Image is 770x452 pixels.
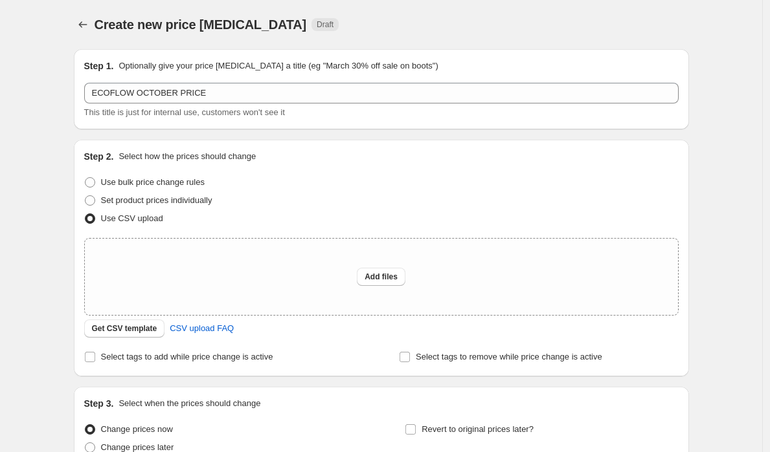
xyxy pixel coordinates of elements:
button: Get CSV template [84,319,165,338]
a: CSV upload FAQ [162,318,242,339]
span: Select tags to add while price change is active [101,352,273,361]
h2: Step 3. [84,397,114,410]
span: Get CSV template [92,323,157,334]
button: Add files [357,268,405,286]
h2: Step 2. [84,150,114,163]
span: Use bulk price change rules [101,177,205,187]
p: Select when the prices should change [119,397,260,410]
span: Revert to original prices later? [422,424,534,434]
span: Create new price [MEDICAL_DATA] [95,17,307,32]
span: This title is just for internal use, customers won't see it [84,107,285,117]
input: 30% off holiday sale [84,83,679,103]
button: Price change jobs [74,16,92,34]
span: Set product prices individually [101,195,212,205]
p: Select how the prices should change [119,150,256,163]
span: Change prices now [101,424,173,434]
span: Draft [317,19,334,30]
span: Use CSV upload [101,213,163,223]
span: Change prices later [101,442,174,452]
span: Select tags to remove while price change is active [416,352,602,361]
span: CSV upload FAQ [170,322,234,335]
h2: Step 1. [84,59,114,72]
span: Add files [365,272,398,282]
p: Optionally give your price [MEDICAL_DATA] a title (eg "March 30% off sale on boots") [119,59,438,72]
